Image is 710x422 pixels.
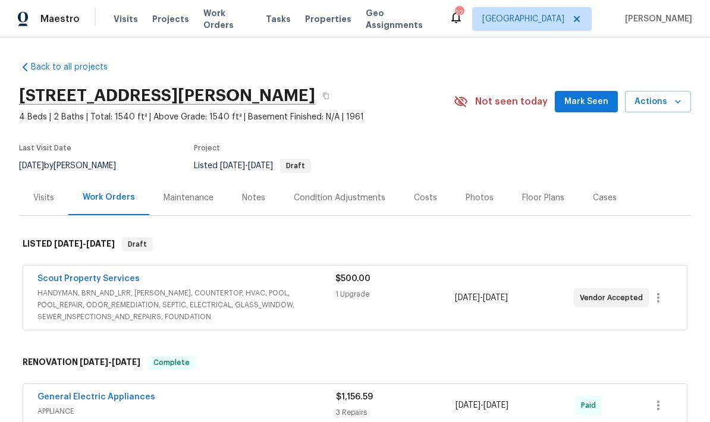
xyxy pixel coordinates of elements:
span: $500.00 [335,275,370,283]
div: Maintenance [164,192,213,204]
div: Photos [466,192,494,204]
span: [DATE] [54,240,83,248]
div: Visits [33,192,54,204]
span: [PERSON_NAME] [620,13,692,25]
span: - [220,162,273,170]
span: [DATE] [455,294,480,302]
div: LISTED [DATE]-[DATE]Draft [19,225,691,263]
div: 1 Upgrade [335,288,454,300]
span: Work Orders [203,7,252,31]
div: Costs [414,192,437,204]
span: [DATE] [19,162,44,170]
span: Draft [123,238,152,250]
span: [DATE] [483,294,508,302]
button: Copy Address [315,85,337,106]
span: Draft [281,162,310,169]
span: [DATE] [248,162,273,170]
span: Projects [152,13,189,25]
span: Maestro [40,13,80,25]
span: Mark Seen [564,95,608,109]
span: Not seen today [475,96,548,108]
span: HANDYMAN, BRN_AND_LRR, [PERSON_NAME], COUNTERTOP, HVAC, POOL, POOL_REPAIR, ODOR_REMEDIATION, SEPT... [37,287,335,323]
div: 3 Repairs [336,407,455,418]
span: Tasks [266,15,291,23]
span: Listed [194,162,311,170]
div: Notes [242,192,265,204]
a: Scout Property Services [37,275,140,283]
span: $1,156.59 [336,393,373,401]
div: Cases [593,192,617,204]
span: [DATE] [112,358,140,366]
span: Vendor Accepted [580,292,648,304]
span: Visits [114,13,138,25]
div: Work Orders [83,191,135,203]
span: - [54,240,115,248]
span: APPLIANCE [37,405,336,417]
span: Paid [581,399,601,411]
div: RENOVATION [DATE]-[DATE]Complete [19,344,691,382]
span: [DATE] [455,401,480,410]
span: 4 Beds | 2 Baths | Total: 1540 ft² | Above Grade: 1540 ft² | Basement Finished: N/A | 1961 [19,111,454,123]
span: - [80,358,140,366]
h6: RENOVATION [23,355,140,370]
div: Floor Plans [522,192,564,204]
span: [GEOGRAPHIC_DATA] [482,13,564,25]
div: by [PERSON_NAME] [19,159,130,173]
span: [DATE] [483,401,508,410]
button: Actions [625,91,691,113]
span: - [455,292,508,304]
span: Geo Assignments [366,7,435,31]
a: Back to all projects [19,61,133,73]
button: Mark Seen [555,91,618,113]
div: Condition Adjustments [294,192,385,204]
span: Complete [149,357,194,369]
span: [DATE] [86,240,115,248]
h6: LISTED [23,237,115,251]
span: Project [194,144,220,152]
a: General Electric Appliances [37,393,155,401]
span: - [455,399,508,411]
span: Properties [305,13,351,25]
span: [DATE] [220,162,245,170]
span: Last Visit Date [19,144,71,152]
span: [DATE] [80,358,108,366]
span: Actions [634,95,681,109]
div: 22 [455,7,463,19]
